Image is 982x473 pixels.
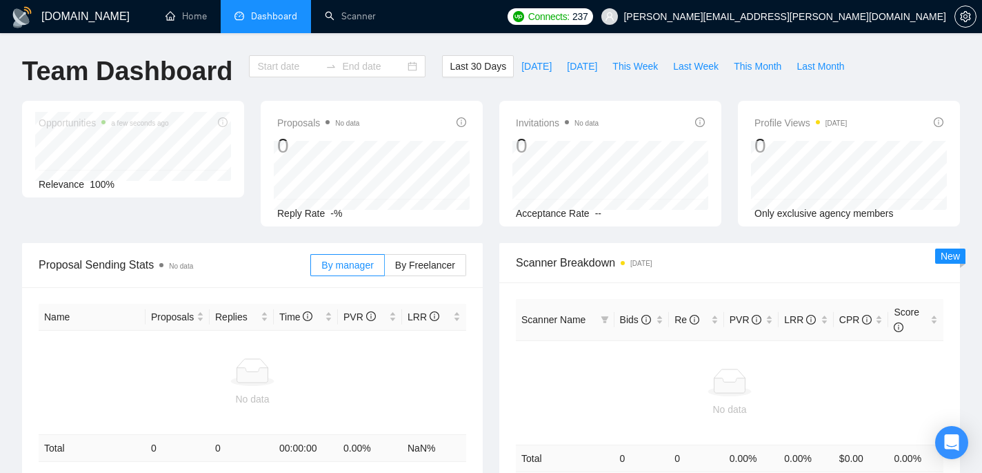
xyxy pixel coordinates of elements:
[862,315,872,325] span: info-circle
[514,55,559,77] button: [DATE]
[754,133,847,159] div: 0
[894,322,903,332] span: info-circle
[257,59,320,74] input: Start date
[430,311,439,321] span: info-circle
[457,117,466,127] span: info-circle
[442,55,514,77] button: Last 30 Days
[934,117,943,127] span: info-circle
[669,445,724,472] td: 0
[528,9,570,24] span: Connects:
[521,59,552,74] span: [DATE]
[402,435,466,462] td: NaN %
[789,55,852,77] button: Last Month
[279,311,312,322] span: Time
[839,314,872,325] span: CPR
[521,314,585,325] span: Scanner Name
[595,208,601,219] span: --
[665,55,726,77] button: Last Week
[516,133,599,159] div: 0
[338,435,402,462] td: 0.00 %
[754,115,847,131] span: Profile Views
[724,445,779,472] td: 0.00 %
[888,445,943,472] td: 0.00 %
[955,11,976,22] span: setting
[321,260,373,271] span: By manager
[605,55,665,77] button: This Week
[44,392,461,407] div: No data
[215,309,258,325] span: Replies
[601,316,609,324] span: filter
[734,59,781,74] span: This Month
[806,315,816,325] span: info-circle
[834,445,889,472] td: $ 0.00
[277,115,359,131] span: Proposals
[516,208,590,219] span: Acceptance Rate
[210,435,274,462] td: 0
[39,304,146,331] th: Name
[894,307,919,333] span: Score
[754,208,894,219] span: Only exclusive agency members
[941,251,960,262] span: New
[450,59,506,74] span: Last 30 Days
[366,311,376,321] span: info-circle
[335,119,359,127] span: No data
[726,55,789,77] button: This Month
[935,426,968,459] div: Open Intercom Messenger
[151,309,194,325] span: Proposals
[572,9,588,24] span: 237
[516,445,614,472] td: Total
[779,445,834,472] td: 0.00 %
[567,59,597,74] span: [DATE]
[620,314,651,325] span: Bids
[521,402,938,417] div: No data
[146,435,210,462] td: 0
[695,117,705,127] span: info-circle
[210,304,274,331] th: Replies
[730,314,762,325] span: PVR
[825,119,847,127] time: [DATE]
[303,311,312,321] span: info-circle
[516,254,943,271] span: Scanner Breakdown
[169,262,193,270] span: No data
[166,10,207,22] a: homeHome
[11,6,33,28] img: logo
[343,311,376,322] span: PVR
[325,61,337,72] span: to
[277,208,325,219] span: Reply Rate
[39,179,84,190] span: Relevance
[796,59,844,74] span: Last Month
[598,309,612,330] span: filter
[330,208,342,219] span: -%
[234,11,244,21] span: dashboard
[90,179,114,190] span: 100%
[641,315,651,325] span: info-circle
[516,115,599,131] span: Invitations
[39,256,310,273] span: Proposal Sending Stats
[630,260,652,267] time: [DATE]
[605,12,614,21] span: user
[612,59,658,74] span: This Week
[574,119,599,127] span: No data
[22,55,232,88] h1: Team Dashboard
[408,311,439,322] span: LRR
[39,435,146,462] td: Total
[251,10,297,22] span: Dashboard
[752,315,761,325] span: info-circle
[342,59,405,74] input: End date
[674,314,699,325] span: Re
[146,304,210,331] th: Proposals
[673,59,719,74] span: Last Week
[325,61,337,72] span: swap-right
[690,315,699,325] span: info-circle
[614,445,670,472] td: 0
[784,314,816,325] span: LRR
[513,11,524,22] img: upwork-logo.png
[325,10,376,22] a: searchScanner
[954,6,976,28] button: setting
[559,55,605,77] button: [DATE]
[954,11,976,22] a: setting
[395,260,455,271] span: By Freelancer
[277,133,359,159] div: 0
[274,435,338,462] td: 00:00:00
